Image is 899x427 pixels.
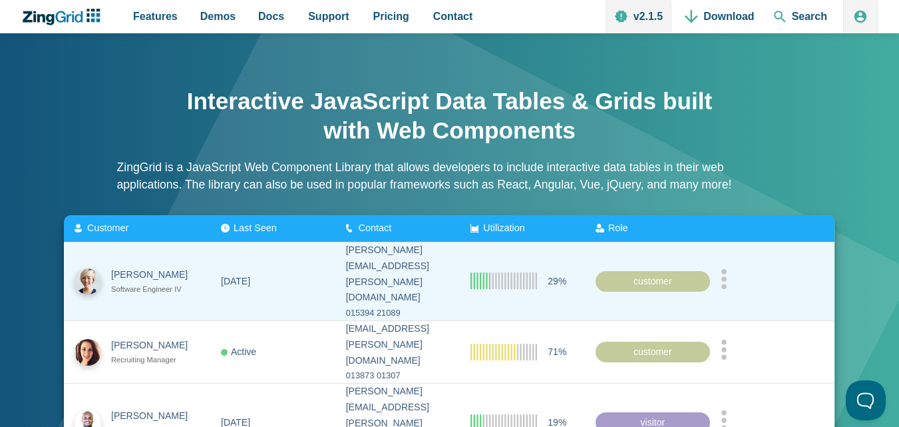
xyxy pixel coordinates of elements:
div: [PERSON_NAME] [111,338,200,354]
div: customer [596,341,710,362]
div: [PERSON_NAME] [111,408,200,424]
span: Pricing [373,7,409,25]
span: Docs [258,7,284,25]
div: [PERSON_NAME][EMAIL_ADDRESS][PERSON_NAME][DOMAIN_NAME] [346,242,450,306]
div: [DATE] [221,273,250,289]
span: Support [308,7,349,25]
span: Demos [200,7,236,25]
div: [EMAIL_ADDRESS][PERSON_NAME][DOMAIN_NAME] [346,321,450,368]
p: ZingGrid is a JavaScript Web Component Library that allows developers to include interactive data... [117,159,783,194]
span: 29% [548,273,567,289]
div: Active [221,344,256,360]
span: Role [608,222,628,233]
span: Customer [87,222,128,233]
div: Software Engineer IV [111,283,200,296]
div: 013873 01307 [346,368,450,383]
div: Recruiting Manager [111,354,200,366]
iframe: Toggle Customer Support [846,380,886,420]
div: customer [596,270,710,292]
div: [PERSON_NAME] [111,267,200,283]
span: Last Seen [234,222,277,233]
span: Contact [359,222,392,233]
span: Contact [433,7,473,25]
h1: Interactive JavaScript Data Tables & Grids built with Web Components [184,87,716,145]
span: Utilization [484,222,525,233]
span: Features [133,7,178,25]
div: 015394 21089 [346,306,450,320]
a: ZingChart Logo. Click to return to the homepage [21,9,107,25]
span: 71% [548,344,567,360]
